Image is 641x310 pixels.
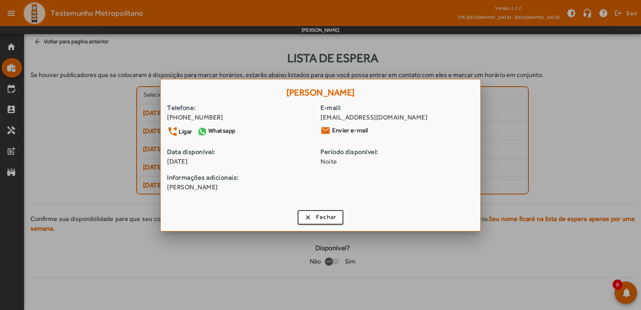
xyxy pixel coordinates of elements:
mat-icon: email [320,126,330,136]
span: Fechar [316,213,337,222]
h1: [PERSON_NAME] [161,79,480,103]
a: Enviar e-mail [320,126,368,136]
strong: E-mail: [320,103,474,113]
button: Fechar [298,210,344,225]
strong: Informações adicionais: [167,173,474,182]
mat-icon: phone_forwarded [167,126,177,137]
span: [PERSON_NAME] [167,182,474,192]
a: Ligar [167,126,192,137]
strong: Período disponível: [320,147,474,157]
strong: Telefone: [167,103,320,113]
span: [EMAIL_ADDRESS][DOMAIN_NAME] [320,113,474,122]
div: [PHONE_NUMBER] [167,113,320,122]
strong: Data disponível: [167,147,320,157]
span: [DATE] [167,157,320,166]
span: Noite [320,157,474,166]
a: Whatsapp [196,126,236,138]
img: Whatsapp [196,126,208,138]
